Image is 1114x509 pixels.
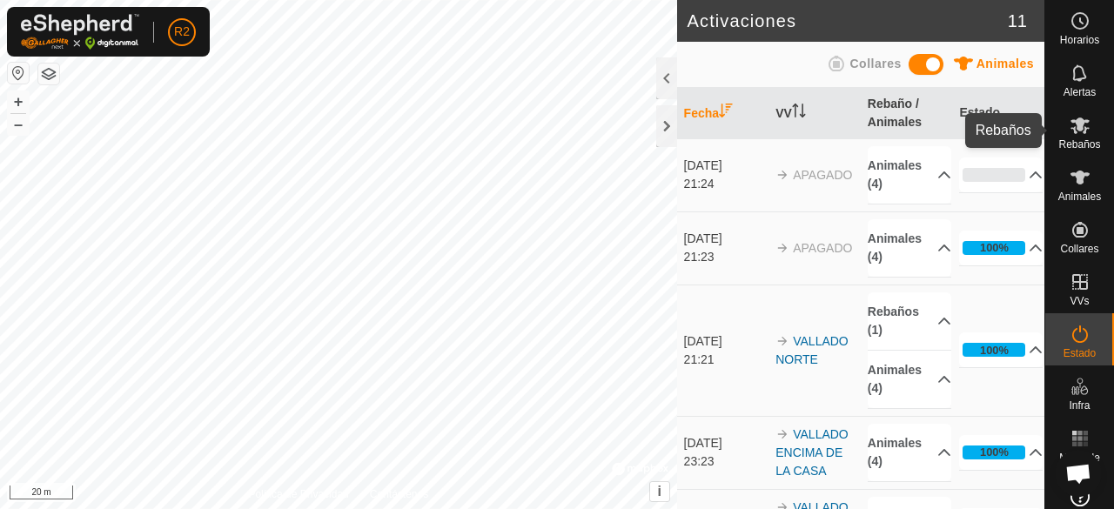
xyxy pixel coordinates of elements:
p-accordion-header: Rebaños (1) [868,292,951,350]
a: VALLADO NORTE [775,334,849,366]
div: [DATE] [684,332,768,351]
a: VALLADO ENCIMA DE LA CASA [775,427,849,478]
div: 0% [963,168,1025,182]
p-sorticon: Activar para ordenar [792,106,806,120]
p-accordion-header: 100% [959,332,1043,367]
div: 100% [980,444,1009,460]
div: 21:23 [684,248,768,266]
span: Collares [849,57,901,70]
span: Animales [1058,191,1101,202]
div: 21:21 [684,351,768,369]
a: Política de Privacidad [248,486,348,502]
button: + [8,91,29,112]
div: Chat abierto [1055,450,1102,497]
span: VVs [1070,296,1089,306]
div: 100% [980,239,1009,256]
img: arrow [775,334,789,348]
div: [DATE] [684,157,768,175]
div: 21:24 [684,175,768,193]
span: Infra [1069,400,1090,411]
span: Rebaños [1058,139,1100,150]
button: i [650,482,669,501]
span: Animales [976,57,1034,70]
p-accordion-header: 0% [959,157,1043,192]
h2: Activaciones [688,10,1008,31]
p-accordion-header: Animales (4) [868,424,951,481]
img: arrow [775,241,789,255]
img: arrow [775,427,789,441]
a: Contáctenos [370,486,428,502]
span: APAGADO [793,241,852,255]
span: Mapa de Calor [1050,452,1110,473]
p-accordion-header: 100% [959,435,1043,470]
img: Logo Gallagher [21,14,139,50]
span: Collares [1060,244,1098,254]
th: Estado [952,88,1044,139]
div: 100% [963,445,1025,459]
span: 11 [1008,8,1027,34]
p-accordion-header: Animales (4) [868,146,951,204]
p-sorticon: Activar para ordenar [719,106,733,120]
span: Alertas [1064,87,1096,97]
div: 23:23 [684,452,768,471]
span: APAGADO [793,168,852,182]
span: Estado [1064,348,1096,358]
p-accordion-header: 100% [959,231,1043,265]
div: 100% [963,343,1025,357]
div: [DATE] [684,230,768,248]
div: [DATE] [684,434,768,452]
th: VV [768,88,861,139]
span: R2 [174,23,190,41]
button: Capas del Mapa [38,64,59,84]
p-accordion-header: Animales (4) [868,219,951,277]
button: – [8,114,29,135]
button: Restablecer Mapa [8,63,29,84]
img: arrow [775,168,789,182]
p-accordion-header: Animales (4) [868,351,951,408]
div: 100% [980,342,1009,358]
th: Fecha [677,88,769,139]
span: i [657,484,661,499]
span: Horarios [1060,35,1099,45]
div: 100% [963,241,1025,255]
th: Rebaño / Animales [861,88,953,139]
